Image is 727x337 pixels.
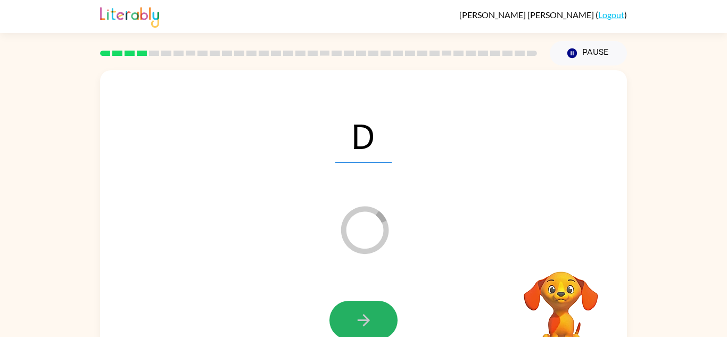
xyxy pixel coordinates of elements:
span: [PERSON_NAME] [PERSON_NAME] [459,10,596,20]
div: ( ) [459,10,627,20]
button: Pause [550,41,627,65]
a: Logout [598,10,624,20]
span: D [335,108,392,163]
img: Literably [100,4,159,28]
